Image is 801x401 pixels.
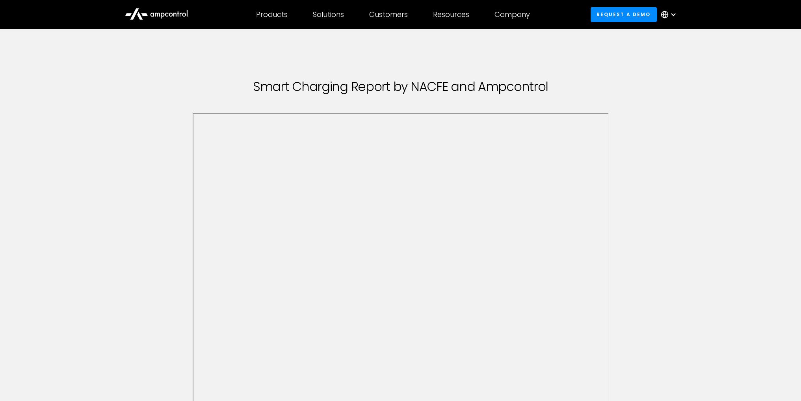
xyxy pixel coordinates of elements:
[256,10,288,19] div: Products
[591,7,657,22] a: Request a demo
[313,10,344,19] div: Solutions
[369,10,408,19] div: Customers
[433,10,469,19] div: Resources
[494,10,530,19] div: Company
[193,80,609,94] h1: Smart Charging Report by NACFE and Ampcontrol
